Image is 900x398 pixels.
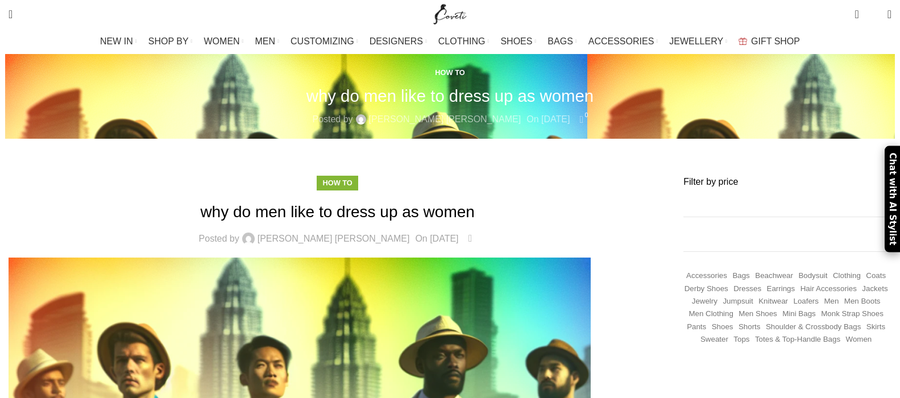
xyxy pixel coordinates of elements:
a: Coats (432 items) [866,271,886,281]
span: WOMEN [204,36,240,47]
a: Clothing (19,144 items) [833,271,861,281]
a: ACCESSORIES [588,30,658,53]
div: My Wishlist [868,3,879,26]
a: BAGS [548,30,577,53]
a: Bags (1,744 items) [732,271,749,281]
a: 0 [849,3,864,26]
a: WOMEN [204,30,244,53]
a: Search [3,3,18,26]
span: SHOES [500,36,532,47]
div: Main navigation [3,30,897,53]
a: Derby shoes (233 items) [685,284,728,295]
h1: why do men like to dress up as women [306,86,594,106]
a: Skirts (1,102 items) [866,322,885,333]
a: 0 [464,231,476,246]
a: Site logo [431,9,469,18]
a: Men Clothing (418 items) [689,309,733,320]
span: 0 [870,11,878,20]
a: MEN [255,30,279,53]
a: Dresses (9,791 items) [733,284,761,295]
a: Tops (3,126 items) [733,334,749,345]
span: BAGS [548,36,573,47]
a: Men (1,906 items) [824,296,839,307]
img: GiftBag [739,38,747,45]
a: Jackets (1,265 items) [862,284,887,295]
a: Knitwear (496 items) [758,296,788,307]
a: Shoulder & Crossbody Bags (672 items) [766,322,861,333]
a: Beachwear (451 items) [755,271,793,281]
a: CUSTOMIZING [291,30,358,53]
a: How to [322,179,352,187]
span: GIFT SHOP [751,36,800,47]
a: Men Boots (296 items) [844,296,881,307]
span: Posted by [199,234,239,243]
a: Jewelry (427 items) [692,296,717,307]
a: 0 [575,112,587,127]
a: Bodysuit (156 items) [798,271,827,281]
span: NEW IN [100,36,133,47]
img: author-avatar [242,233,255,245]
time: On [DATE] [415,234,458,243]
a: NEW IN [100,30,137,53]
a: Sweater (254 items) [700,334,728,345]
span: 0 [582,111,591,119]
h1: why do men like to dress up as women [9,201,666,223]
a: SHOES [500,30,536,53]
span: JEWELLERY [669,36,723,47]
span: 0 [856,6,864,14]
a: Men Shoes (1,372 items) [739,309,777,320]
a: Accessories (745 items) [686,271,727,281]
span: CLOTHING [438,36,486,47]
a: Loafers (193 items) [793,296,818,307]
span: Posted by [312,112,352,127]
a: Jumpsuit (156 items) [723,296,753,307]
h3: Filter by price [683,176,891,188]
a: Pants (1,415 items) [687,322,706,333]
a: Earrings (192 items) [767,284,795,295]
a: Hair Accessories (245 items) [801,284,857,295]
span: ACCESSORIES [588,36,654,47]
a: SHOP BY [148,30,193,53]
a: Totes & Top-Handle Bags (361 items) [755,334,840,345]
a: Shorts (326 items) [739,322,761,333]
a: JEWELLERY [669,30,727,53]
a: [PERSON_NAME] [PERSON_NAME] [369,112,521,127]
img: author-avatar [356,114,366,125]
a: Monk strap shoes (262 items) [821,309,884,320]
span: 0 [471,230,479,239]
a: Women (22,419 items) [846,334,872,345]
a: Shoes (294 items) [712,322,733,333]
span: SHOP BY [148,36,189,47]
span: DESIGNERS [370,36,423,47]
span: CUSTOMIZING [291,36,354,47]
a: How to [435,68,464,77]
a: Mini Bags (367 items) [782,309,816,320]
a: GIFT SHOP [739,30,800,53]
a: [PERSON_NAME] [PERSON_NAME] [258,234,410,243]
time: On [DATE] [526,114,570,124]
a: DESIGNERS [370,30,427,53]
span: MEN [255,36,276,47]
a: CLOTHING [438,30,490,53]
